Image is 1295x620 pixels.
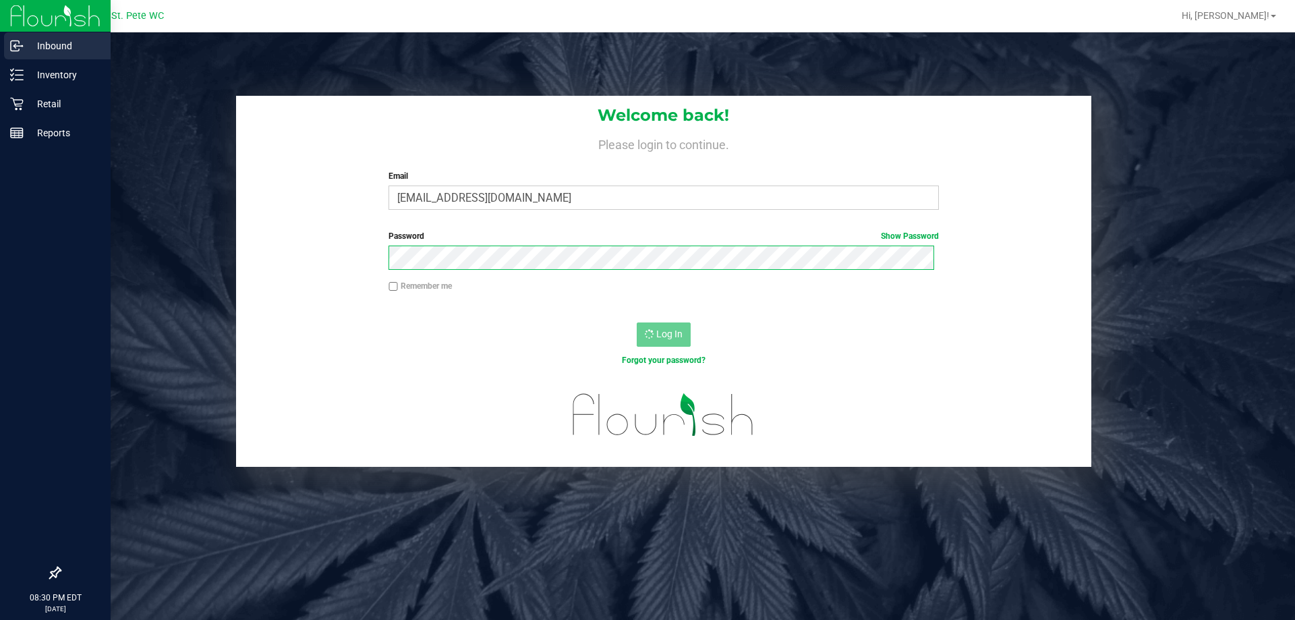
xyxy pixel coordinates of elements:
[388,231,424,241] span: Password
[111,10,164,22] span: St. Pete WC
[388,280,452,292] label: Remember me
[236,135,1091,151] h4: Please login to continue.
[1182,10,1269,21] span: Hi, [PERSON_NAME]!
[10,68,24,82] inline-svg: Inventory
[10,126,24,140] inline-svg: Reports
[6,592,105,604] p: 08:30 PM EDT
[637,322,691,347] button: Log In
[881,231,939,241] a: Show Password
[388,170,938,182] label: Email
[388,282,398,291] input: Remember me
[24,125,105,141] p: Reports
[6,604,105,614] p: [DATE]
[10,39,24,53] inline-svg: Inbound
[24,67,105,83] p: Inventory
[656,329,683,339] span: Log In
[10,97,24,111] inline-svg: Retail
[236,107,1091,124] h1: Welcome back!
[622,356,706,365] a: Forgot your password?
[24,96,105,112] p: Retail
[556,381,770,449] img: flourish_logo.svg
[24,38,105,54] p: Inbound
